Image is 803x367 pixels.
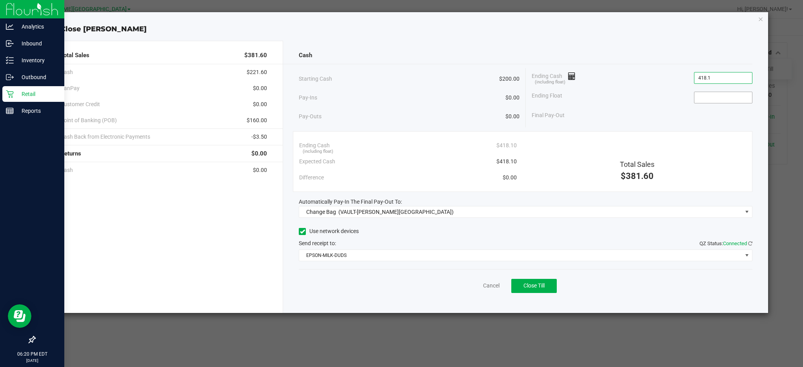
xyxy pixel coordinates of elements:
[6,90,14,98] inline-svg: Retail
[299,240,336,246] span: Send receipt to:
[299,141,330,150] span: Ending Cash
[620,160,654,168] span: Total Sales
[60,133,150,141] span: Cash Back from Electronic Payments
[6,73,14,81] inline-svg: Outbound
[535,79,565,86] span: (including float)
[299,199,402,205] span: Automatically Pay-In The Final Pay-Out To:
[6,40,14,47] inline-svg: Inbound
[483,282,500,290] a: Cancel
[299,250,742,261] span: EPSON-MILK-DUDS
[299,75,332,83] span: Starting Cash
[14,89,61,99] p: Retail
[532,111,565,119] span: Final Pay-Out
[247,68,267,76] span: $221.60
[14,56,61,65] p: Inventory
[505,94,520,102] span: $0.00
[511,279,557,293] button: Close Till
[14,106,61,116] p: Reports
[299,51,312,60] span: Cash
[60,145,267,162] div: Returns
[621,171,654,181] span: $381.60
[60,100,100,108] span: Customer Credit
[60,51,89,60] span: Total Sales
[496,141,517,150] span: $418.10
[505,112,520,121] span: $0.00
[523,282,545,289] span: Close Till
[306,209,336,215] span: Change Bag
[338,209,454,215] span: (VAULT-[PERSON_NAME][GEOGRAPHIC_DATA])
[60,116,117,125] span: Point of Banking (POB)
[60,84,80,92] span: CanPay
[699,240,752,246] span: QZ Status:
[14,22,61,31] p: Analytics
[41,24,768,34] div: Close [PERSON_NAME]
[6,107,14,115] inline-svg: Reports
[496,157,517,166] span: $418.10
[253,84,267,92] span: $0.00
[499,75,520,83] span: $200.00
[532,92,562,103] span: Ending Float
[14,39,61,48] p: Inbound
[8,304,31,328] iframe: Resource center
[244,51,267,60] span: $381.60
[251,133,267,141] span: -$3.50
[532,72,576,84] span: Ending Cash
[303,148,333,155] span: (including float)
[503,174,517,182] span: $0.00
[299,94,317,102] span: Pay-Ins
[299,227,359,235] label: Use network devices
[60,166,73,174] span: Cash
[14,72,61,82] p: Outbound
[4,351,61,358] p: 06:20 PM EDT
[299,112,322,121] span: Pay-Outs
[6,23,14,31] inline-svg: Analytics
[299,174,324,182] span: Difference
[253,100,267,108] span: $0.00
[253,166,267,174] span: $0.00
[723,240,747,246] span: Connected
[4,358,61,363] p: [DATE]
[299,157,335,166] span: Expected Cash
[60,68,73,76] span: Cash
[251,149,267,158] span: $0.00
[6,56,14,64] inline-svg: Inventory
[247,116,267,125] span: $160.00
